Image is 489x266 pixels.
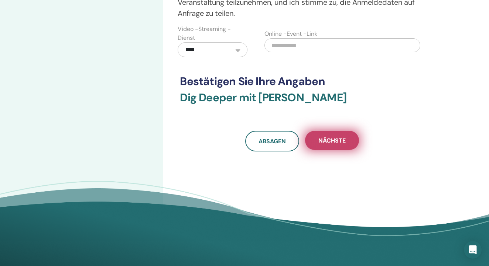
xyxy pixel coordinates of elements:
a: Absagen [245,131,299,151]
label: Online -Event -Link [264,29,317,38]
h3: Bestätigen Sie Ihre Angaben [180,75,424,88]
button: Nächste [305,131,359,150]
span: Absagen [259,137,286,145]
label: Video -Streaming -Dienst [178,25,247,42]
h3: Dig Deeper mit [PERSON_NAME] [180,91,424,113]
span: Nächste [318,137,346,144]
div: Open Intercom Messenger [464,241,482,259]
